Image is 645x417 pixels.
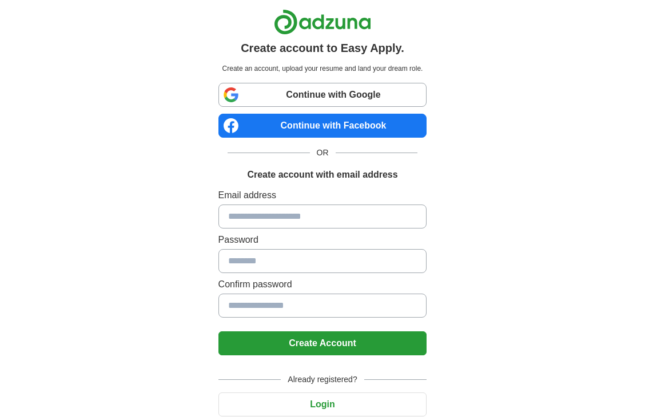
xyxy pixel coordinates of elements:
[218,83,427,107] a: Continue with Google
[218,331,427,355] button: Create Account
[218,399,427,409] a: Login
[247,168,397,182] h1: Create account with email address
[310,147,336,159] span: OR
[218,233,427,247] label: Password
[218,278,427,291] label: Confirm password
[281,374,364,386] span: Already registered?
[218,189,427,202] label: Email address
[221,63,425,74] p: Create an account, upload your resume and land your dream role.
[218,114,427,138] a: Continue with Facebook
[274,9,371,35] img: Adzuna logo
[241,39,404,57] h1: Create account to Easy Apply.
[218,392,427,416] button: Login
